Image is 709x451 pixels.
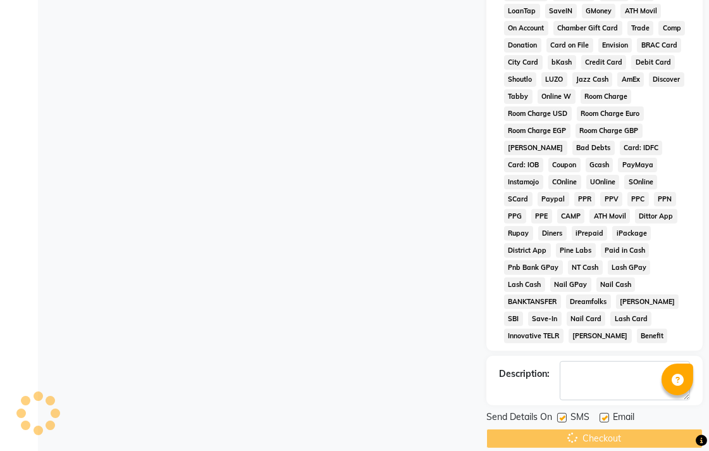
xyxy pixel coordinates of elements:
[504,260,563,275] span: Pnb Bank GPay
[548,175,581,189] span: COnline
[586,175,620,189] span: UOnline
[601,243,650,258] span: Paid in Cash
[548,158,581,172] span: Coupon
[600,192,622,206] span: PPV
[581,55,627,70] span: Credit Card
[546,38,593,53] span: Card on File
[504,312,523,326] span: SBI
[620,141,663,155] span: Card: IDFC
[618,158,657,172] span: PayMaya
[499,367,550,381] div: Description:
[576,124,643,138] span: Room Charge GBP
[541,72,567,87] span: LUZO
[608,260,651,275] span: Lash GPay
[504,89,533,104] span: Tabby
[582,4,616,18] span: GMoney
[637,329,668,343] span: Benefit
[538,226,567,241] span: Diners
[504,209,526,224] span: PPG
[627,192,649,206] span: PPC
[654,192,676,206] span: PPN
[649,72,684,87] span: Discover
[570,410,589,426] span: SMS
[504,158,543,172] span: Card: IOB
[572,72,613,87] span: Jazz Cash
[596,277,636,292] span: Nail Cash
[557,209,585,224] span: CAMP
[504,277,545,292] span: Lash Cash
[504,106,572,121] span: Room Charge USD
[572,226,608,241] span: iPrepaid
[504,141,567,155] span: [PERSON_NAME]
[538,89,576,104] span: Online W
[613,410,634,426] span: Email
[504,329,564,343] span: Innovative TELR
[589,209,630,224] span: ATH Movil
[504,72,536,87] span: Shoutlo
[504,21,548,35] span: On Account
[637,38,681,53] span: BRAC Card
[624,175,657,189] span: SOnline
[586,158,613,172] span: Gcash
[617,72,644,87] span: AmEx
[545,4,577,18] span: SaveIN
[531,209,552,224] span: PPE
[486,410,552,426] span: Send Details On
[504,175,543,189] span: Instamojo
[581,89,632,104] span: Room Charge
[577,106,644,121] span: Room Charge Euro
[556,243,596,258] span: Pine Labs
[569,329,632,343] span: [PERSON_NAME]
[504,124,570,138] span: Room Charge EGP
[627,21,654,35] span: Trade
[572,141,615,155] span: Bad Debts
[504,295,561,309] span: BANKTANSFER
[504,243,551,258] span: District App
[504,192,533,206] span: SCard
[568,260,603,275] span: NT Cash
[504,38,541,53] span: Donation
[548,55,576,70] span: bKash
[528,312,562,326] span: Save-In
[620,4,661,18] span: ATH Movil
[631,55,675,70] span: Debit Card
[553,21,622,35] span: Chamber Gift Card
[567,312,606,326] span: Nail Card
[612,226,651,241] span: iPackage
[538,192,569,206] span: Paypal
[610,312,651,326] span: Lash Card
[658,21,685,35] span: Comp
[566,295,611,309] span: Dreamfolks
[504,226,533,241] span: Rupay
[616,295,679,309] span: [PERSON_NAME]
[598,38,632,53] span: Envision
[504,55,543,70] span: City Card
[635,209,677,224] span: Dittor App
[574,192,596,206] span: PPR
[550,277,591,292] span: Nail GPay
[504,4,540,18] span: LoanTap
